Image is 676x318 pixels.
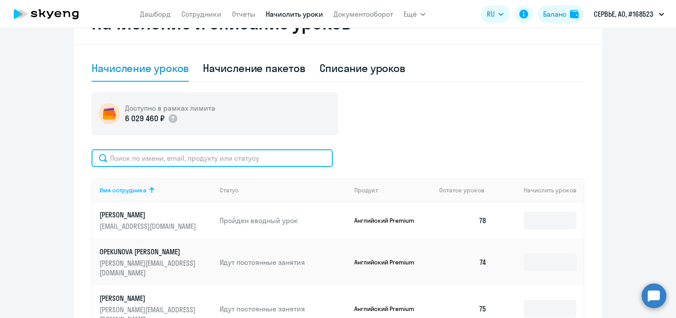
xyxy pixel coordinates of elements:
[320,61,406,75] div: Списание уроков
[487,9,495,19] span: RU
[481,5,510,23] button: RU
[125,103,215,113] h5: Доступно в рамках лимита
[570,10,579,18] img: balance
[125,113,164,124] p: 6 029 460 ₽
[220,186,347,194] div: Статус
[232,10,255,18] a: Отчеты
[220,186,239,194] div: Статус
[99,210,213,231] a: [PERSON_NAME][EMAIL_ADDRESS][DOMAIN_NAME]
[99,210,198,220] p: [PERSON_NAME]
[543,9,566,19] div: Баланс
[220,216,347,225] p: Пройден вводный урок
[99,186,147,194] div: Имя сотрудника
[354,305,420,313] p: Английский Premium
[99,103,120,124] img: wallet-circle.png
[334,10,393,18] a: Документооборот
[140,10,171,18] a: Дашборд
[181,10,221,18] a: Сотрудники
[439,186,494,194] div: Остаток уроков
[99,186,213,194] div: Имя сотрудника
[203,61,305,75] div: Начисление пакетов
[266,10,323,18] a: Начислить уроки
[432,202,494,239] td: 78
[354,258,420,266] p: Английский Premium
[589,4,669,25] button: СЕРВЬЕ, АО, #168523
[99,258,198,278] p: [PERSON_NAME][EMAIL_ADDRESS][DOMAIN_NAME]
[220,304,347,314] p: Идут постоянные занятия
[432,239,494,285] td: 74
[99,247,198,257] p: OPEKUNOVA [PERSON_NAME]
[354,186,433,194] div: Продукт
[99,293,198,303] p: [PERSON_NAME]
[92,12,584,33] h2: Начисление и списание уроков
[99,221,198,231] p: [EMAIL_ADDRESS][DOMAIN_NAME]
[99,247,213,278] a: OPEKUNOVA [PERSON_NAME][PERSON_NAME][EMAIL_ADDRESS][DOMAIN_NAME]
[354,217,420,224] p: Английский Premium
[404,9,417,19] span: Ещё
[439,186,485,194] span: Остаток уроков
[404,5,426,23] button: Ещё
[92,61,189,75] div: Начисление уроков
[220,257,347,267] p: Идут постоянные занятия
[594,9,653,19] p: СЕРВЬЕ, АО, #168523
[354,186,378,194] div: Продукт
[494,178,584,202] th: Начислить уроков
[92,149,333,167] input: Поиск по имени, email, продукту или статусу
[538,5,584,23] button: Балансbalance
